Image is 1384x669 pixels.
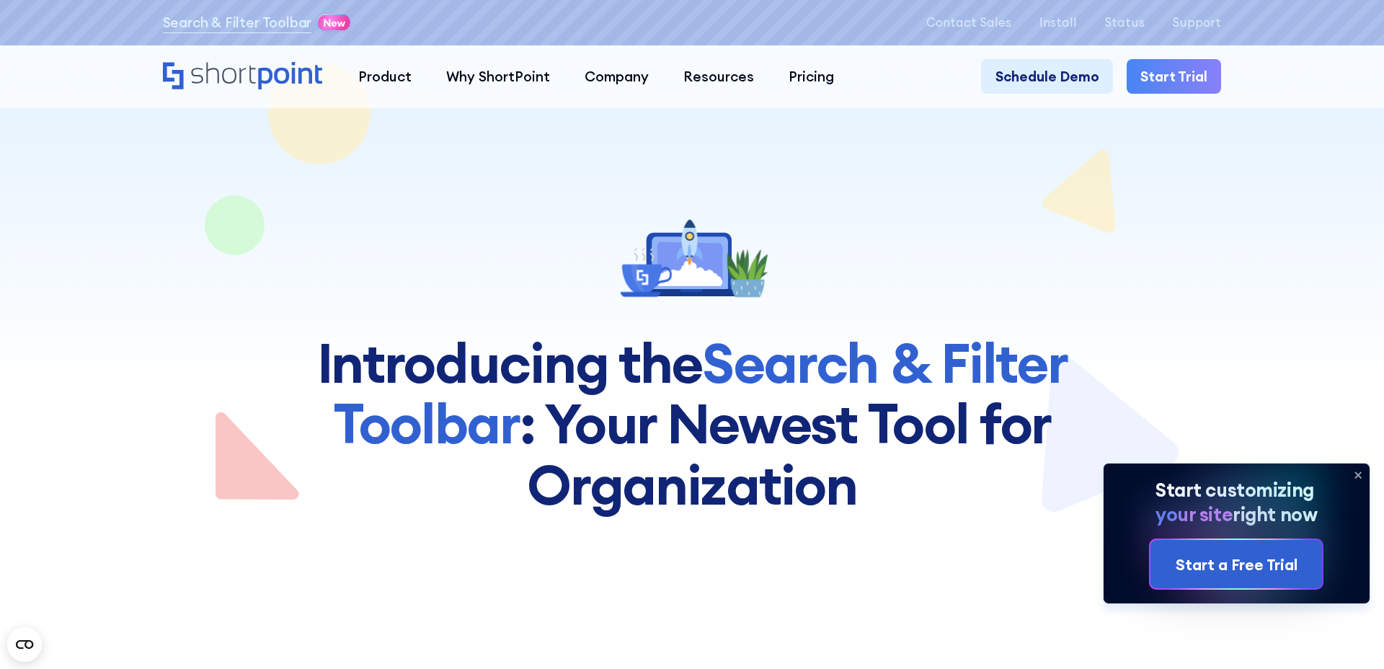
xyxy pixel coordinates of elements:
a: Contact Sales [926,16,1011,30]
div: Company [585,66,649,87]
div: Product [358,66,412,87]
a: Support [1172,16,1221,30]
a: Install [1039,16,1077,30]
a: Schedule Demo [981,59,1112,94]
div: Start a Free Trial [1176,553,1297,576]
a: Company [567,59,666,94]
a: Resources [666,59,771,94]
a: Home [163,62,324,92]
h1: Introducing the : Your Newest Too﻿l for Organization [277,332,1107,515]
a: Why ShortPoint [429,59,567,94]
button: Open CMP widget [7,627,42,662]
a: Status [1104,16,1145,30]
div: Resources [683,66,754,87]
span: Search & Filter Toolbar [333,327,1068,458]
iframe: Chat Widget [1312,600,1384,669]
a: Search & Filter Toolbar [163,12,312,33]
a: Product [341,59,429,94]
a: Start Trial [1127,59,1221,94]
div: Why ShortPoint [446,66,550,87]
a: Pricing [771,59,851,94]
a: Start a Free Trial [1150,540,1322,588]
div: Pricing [789,66,834,87]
